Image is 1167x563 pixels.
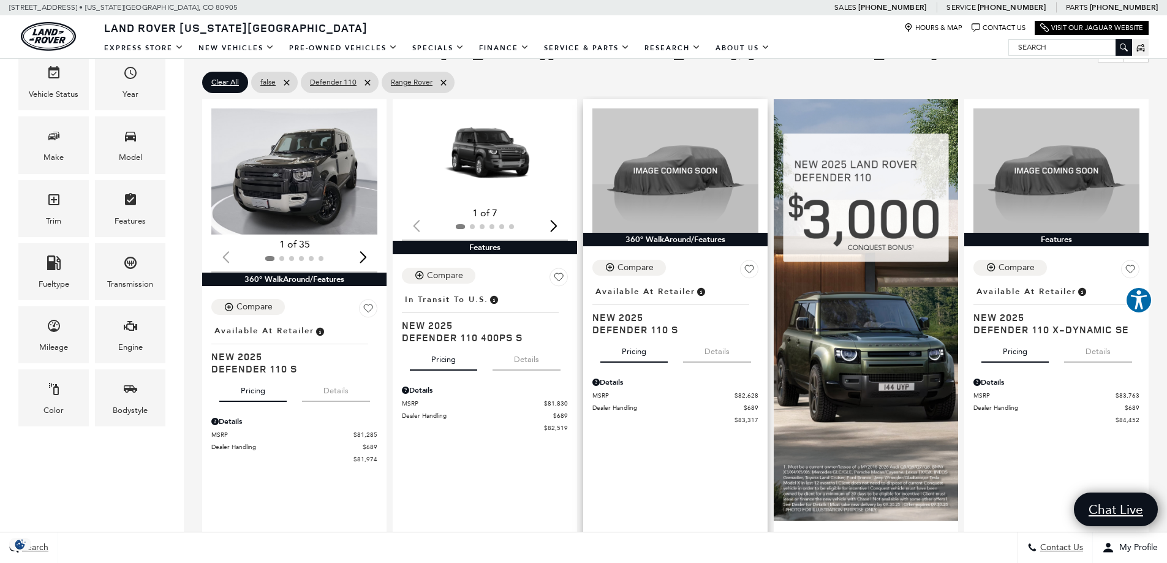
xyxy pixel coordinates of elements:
div: Next slide [355,244,371,271]
div: BodystyleBodystyle [95,369,165,426]
div: 1 of 7 [402,206,568,220]
a: Research [637,37,708,59]
div: Transmission [107,278,153,291]
div: Make [43,151,64,164]
span: $689 [553,411,568,420]
div: Model [119,151,142,164]
span: Sales [834,3,856,12]
span: Dealer Handling [592,403,744,412]
a: [PHONE_NUMBER] [978,2,1046,12]
div: Mileage [39,341,68,354]
span: New 2025 [402,319,559,331]
button: Save Vehicle [550,268,568,291]
img: 2025 LAND ROVER Defender 110 400PS S 1 [402,108,570,203]
span: Fueltype [47,252,61,278]
button: pricing tab [219,375,287,402]
div: ModelModel [95,116,165,173]
button: details tab [302,375,370,402]
div: Features [115,214,146,228]
button: pricing tab [410,344,477,371]
span: New 2025 [211,350,368,363]
a: [PHONE_NUMBER] [1090,2,1158,12]
a: About Us [708,37,777,59]
a: Pre-Owned Vehicles [282,37,405,59]
span: Chat Live [1082,501,1149,518]
div: Compare [999,262,1035,273]
button: Compare Vehicle [973,260,1047,276]
span: Features [123,189,138,214]
button: Compare Vehicle [211,299,285,315]
a: Dealer Handling $689 [211,442,377,452]
a: Service & Parts [537,37,637,59]
span: MSRP [973,391,1116,400]
div: Pricing Details - Defender 110 400PS S [402,385,568,396]
span: false [260,75,276,90]
span: $82,519 [544,423,568,433]
a: $81,974 [211,455,377,464]
a: Specials [405,37,472,59]
span: Make [47,126,61,151]
div: Pricing Details - Defender 110 X-Dynamic SE [973,377,1139,388]
span: Defender 110 X-Dynamic SE [973,323,1130,336]
span: Bodystyle [123,379,138,404]
a: Available at RetailerNew 2025Defender 110 X-Dynamic SE [973,283,1139,336]
section: Click to Open Cookie Consent Modal [6,538,34,551]
button: Compare Vehicle [402,268,475,284]
a: MSRP $83,763 [973,391,1139,400]
div: TransmissionTransmission [95,243,165,300]
div: FueltypeFueltype [18,243,89,300]
div: Features [393,241,577,254]
img: 2025 LAND ROVER Defender 110 X-Dynamic SE [973,108,1139,233]
button: Save Vehicle [1121,260,1139,283]
img: Land Rover [21,22,76,51]
span: Available at Retailer [214,324,314,338]
span: Dealer Handling [973,403,1125,412]
span: Dealer Handling [211,442,363,452]
div: Vehicle Status [29,88,78,101]
div: Trim [46,214,61,228]
a: Land Rover [US_STATE][GEOGRAPHIC_DATA] [97,20,375,35]
span: Model [123,126,138,151]
span: Transmission [123,252,138,278]
span: $81,830 [544,399,568,408]
button: details tab [493,344,561,371]
span: My Profile [1114,543,1158,553]
a: $82,519 [402,423,568,433]
span: New 2025 [592,311,749,323]
a: [STREET_ADDRESS] • [US_STATE][GEOGRAPHIC_DATA], CO 80905 [9,3,238,12]
span: Available at Retailer [595,285,695,298]
span: MSRP [402,399,544,408]
a: MSRP $82,628 [592,391,758,400]
span: Clear All [211,75,239,90]
nav: Main Navigation [97,37,777,59]
div: Next slide [545,212,562,239]
span: Range Rover [391,75,432,90]
a: In Transit to U.S.New 2025Defender 110 400PS S [402,291,568,344]
span: Defender 110 400PS S [402,331,559,344]
a: Visit Our Jaguar Website [1040,23,1143,32]
span: Trim [47,189,61,214]
button: Explore your accessibility options [1125,287,1152,314]
button: Open user profile menu [1093,532,1167,563]
a: Contact Us [972,23,1025,32]
a: Hours & Map [904,23,962,32]
a: Available at RetailerNew 2025Defender 110 S [592,283,758,336]
a: Finance [472,37,537,59]
div: VehicleVehicle Status [18,53,89,110]
a: Chat Live [1074,493,1158,526]
a: MSRP $81,285 [211,430,377,439]
span: $84,452 [1116,415,1139,425]
button: pricing tab [600,336,668,363]
div: Fueltype [39,278,69,291]
span: $83,317 [735,415,758,425]
input: Search [1009,40,1131,55]
div: Compare [236,301,273,312]
div: Pricing Details - Defender 110 S [211,416,377,427]
span: Defender 110 S [592,323,749,336]
span: Vehicle is in stock and ready for immediate delivery. Due to demand, availability is subject to c... [314,324,325,338]
div: Color [43,404,64,417]
div: Bodystyle [113,404,148,417]
div: ColorColor [18,369,89,426]
a: MSRP $81,830 [402,399,568,408]
img: 2025 LAND ROVER Defender 110 S 1 [211,108,379,235]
